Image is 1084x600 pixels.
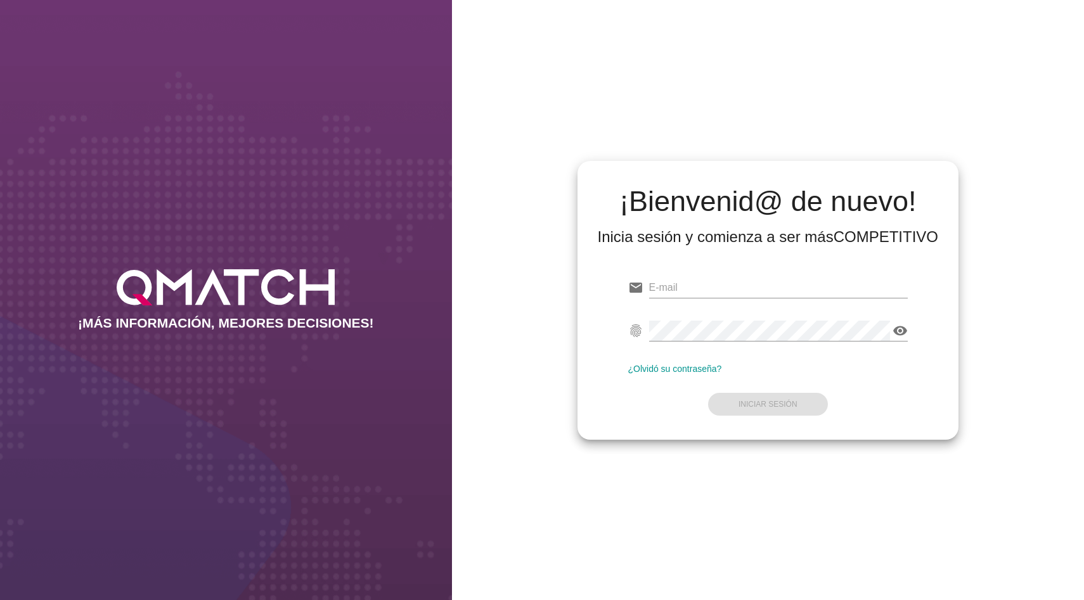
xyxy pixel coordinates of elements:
input: E-mail [649,278,908,298]
div: Inicia sesión y comienza a ser más [598,227,939,247]
a: ¿Olvidó su contraseña? [628,364,722,374]
strong: COMPETITIVO [834,228,938,245]
h2: ¡MÁS INFORMACIÓN, MEJORES DECISIONES! [78,316,374,331]
i: fingerprint [628,323,643,338]
i: email [628,280,643,295]
h2: ¡Bienvenid@ de nuevo! [598,186,939,217]
i: visibility [893,323,908,338]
